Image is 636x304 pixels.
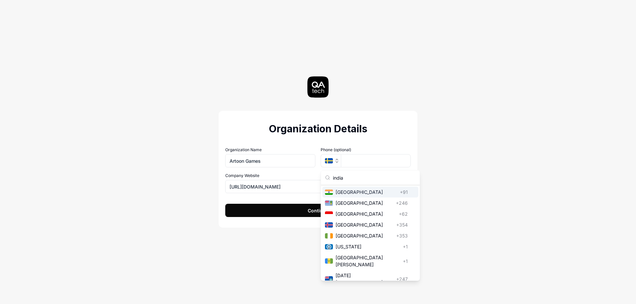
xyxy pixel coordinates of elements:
span: +354 [396,221,408,228]
label: Company Website [225,173,411,179]
input: https:// [225,180,411,193]
div: Suggestions [321,185,420,281]
button: Continue [225,204,411,217]
span: +1 [403,258,408,265]
span: [GEOGRAPHIC_DATA] [336,232,394,239]
span: [GEOGRAPHIC_DATA][PERSON_NAME] [336,254,400,268]
span: [DATE][GEOGRAPHIC_DATA] [336,272,394,286]
span: +1 [403,243,408,250]
span: Continue [308,207,329,214]
input: Search country... [333,170,416,185]
span: [GEOGRAPHIC_DATA] [336,199,393,206]
span: +247 [396,276,408,282]
label: Phone (optional) [321,147,411,153]
span: [GEOGRAPHIC_DATA] [336,189,397,195]
label: Organization Name [225,147,315,153]
h2: Organization Details [225,121,411,136]
span: [GEOGRAPHIC_DATA] [336,210,396,217]
span: [GEOGRAPHIC_DATA] [336,221,394,228]
span: +353 [396,232,408,239]
span: +246 [396,199,408,206]
span: +91 [400,189,408,195]
span: +62 [399,210,408,217]
span: [US_STATE] [336,243,400,250]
